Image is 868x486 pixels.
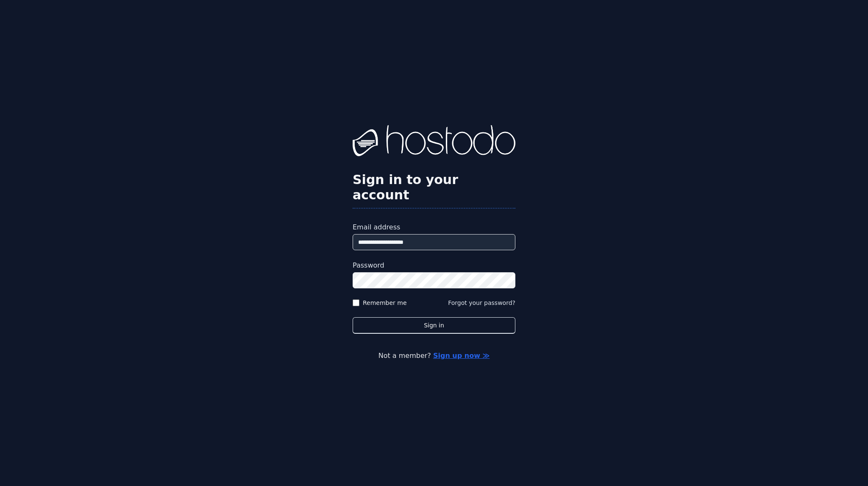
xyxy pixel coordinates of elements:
[448,299,515,307] button: Forgot your password?
[353,125,515,159] img: Hostodo
[353,172,515,203] h2: Sign in to your account
[433,352,490,360] a: Sign up now ≫
[353,222,515,232] label: Email address
[363,299,407,307] label: Remember me
[41,351,827,361] p: Not a member?
[353,260,515,271] label: Password
[353,317,515,334] button: Sign in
